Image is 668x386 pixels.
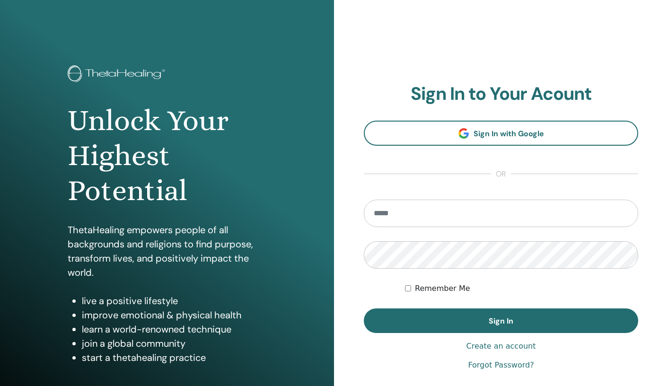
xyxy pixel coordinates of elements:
button: Sign In [364,308,638,333]
li: improve emotional & physical health [82,308,267,322]
li: live a positive lifestyle [82,294,267,308]
h1: Unlock Your Highest Potential [68,103,267,209]
a: Sign In with Google [364,121,638,146]
div: Keep me authenticated indefinitely or until I manually logout [405,283,638,294]
li: learn a world-renowned technique [82,322,267,336]
li: start a thetahealing practice [82,351,267,365]
a: Create an account [466,341,536,352]
label: Remember Me [415,283,470,294]
li: join a global community [82,336,267,351]
span: Sign In with Google [474,129,544,139]
span: Sign In [489,316,513,326]
span: or [491,168,511,180]
p: ThetaHealing empowers people of all backgrounds and religions to find purpose, transform lives, a... [68,223,267,280]
a: Forgot Password? [468,360,534,371]
h2: Sign In to Your Acount [364,83,638,105]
